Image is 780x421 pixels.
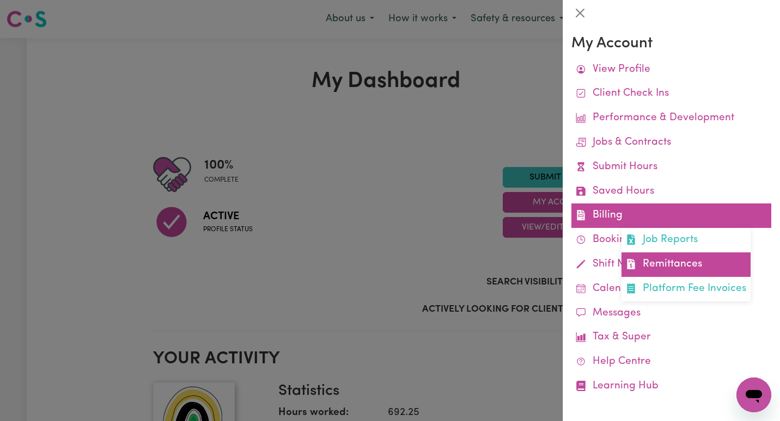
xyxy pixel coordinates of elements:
a: Calendar [571,277,771,301]
a: Messages [571,301,771,326]
a: BillingJob ReportsRemittancesPlatform Fee Invoices [571,203,771,228]
a: View Profile [571,58,771,82]
a: Bookings [571,228,771,252]
a: Help Centre [571,350,771,374]
a: Jobs & Contracts [571,131,771,155]
a: Job Reports [621,228,751,252]
h3: My Account [571,35,771,53]
a: Client Check Ins [571,82,771,106]
iframe: Button to launch messaging window [736,377,771,412]
a: Submit Hours [571,155,771,179]
button: Close [571,4,589,22]
a: Tax & Super [571,325,771,350]
a: Shift Notes [571,252,771,277]
a: Platform Fee Invoices [621,277,751,301]
a: Performance & Development [571,106,771,131]
a: Learning Hub [571,374,771,399]
a: Saved Hours [571,179,771,204]
a: Remittances [621,252,751,277]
